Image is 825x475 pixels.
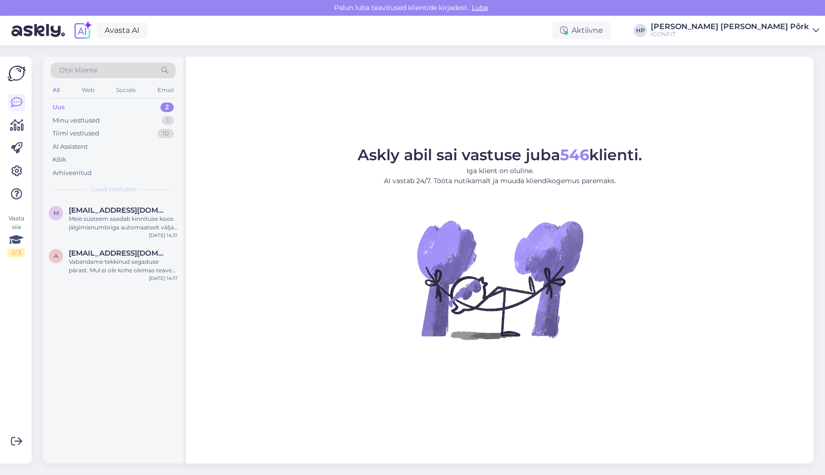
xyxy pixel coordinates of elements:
div: ICONFIT [651,31,809,38]
span: Otsi kliente [59,65,97,75]
div: All [51,84,62,96]
div: 2 [160,103,174,112]
a: [PERSON_NAME] [PERSON_NAME] PõrkICONFIT [651,23,819,38]
span: m [53,209,59,217]
div: [DATE] 14:31 [149,232,178,239]
div: Vabandame tekkinud segaduse pärast. Mul ei ole kohe olemas teavet kapslite värvuse kohta. Edastan... [69,258,178,275]
div: 10 [158,129,174,138]
span: Askly abil sai vastuse juba klienti. [358,145,642,164]
div: 1 [162,116,174,125]
img: explore-ai [73,21,93,41]
div: HP [634,24,647,37]
span: a [54,252,58,259]
div: 2 / 3 [8,248,25,257]
div: [DATE] 14:17 [149,275,178,282]
div: Uus [53,103,65,112]
div: Socials [114,84,137,96]
img: No Chat active [414,194,586,365]
div: AI Assistent [53,142,88,152]
div: Aktiivne [552,22,611,39]
div: Email [156,84,176,96]
div: Minu vestlused [53,116,100,125]
div: [PERSON_NAME] [PERSON_NAME] Põrk [651,23,809,31]
div: Web [80,84,96,96]
b: 546 [560,145,589,164]
span: Uued vestlused [91,185,136,194]
span: akiramro@gmail.com [69,249,168,258]
div: Vaata siia [8,214,25,257]
div: Arhiveeritud [53,168,92,178]
img: Askly Logo [8,64,26,83]
span: Luba [469,3,491,12]
div: Kõik [53,155,66,165]
a: Avasta AI [96,22,148,39]
div: Tiimi vestlused [53,129,99,138]
div: Meie süsteem saadab kinnituse koos jälgimisnumbriga automaatselt välja, kui tellimus on pakitud. ... [69,215,178,232]
span: mihaild21@gmail.com [69,206,168,215]
p: Iga klient on oluline. AI vastab 24/7. Tööta nutikamalt ja muuda kliendikogemus paremaks. [358,166,642,186]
